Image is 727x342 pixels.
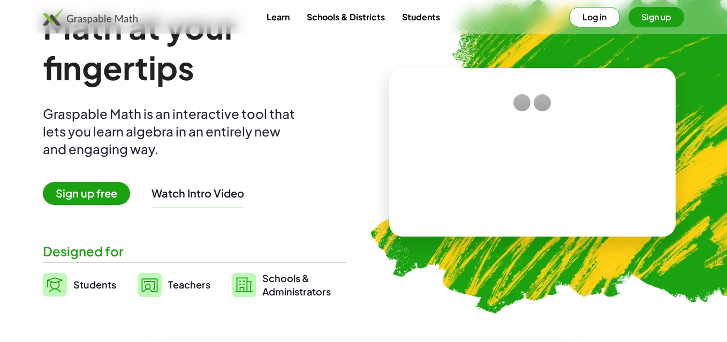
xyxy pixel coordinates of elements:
span: Schools & Administrators [262,271,331,298]
a: Learn [258,7,298,27]
a: Schools &Administrators [232,271,331,298]
img: svg%3e [232,273,256,297]
span: Sign up free [43,182,130,205]
img: svg%3e [43,273,67,297]
button: Sign up [628,7,684,27]
img: svg%3e [138,273,162,297]
h1: Math at your fingertips [43,6,346,88]
span: Students [73,278,116,291]
button: Watch Intro Video [152,186,244,200]
a: Schools & Districts [298,7,393,27]
video: What is this? This is dynamic math notation. Dynamic math notation plays a central role in how Gr... [452,112,613,192]
a: Students [393,7,449,27]
div: Designed for [43,242,346,260]
a: Students [43,271,116,298]
a: Teachers [138,271,210,298]
span: Teachers [168,278,210,291]
button: Log in [569,7,620,27]
div: Graspable Math is an interactive tool that lets you learn algebra in an entirely new and engaging... [43,105,300,158]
